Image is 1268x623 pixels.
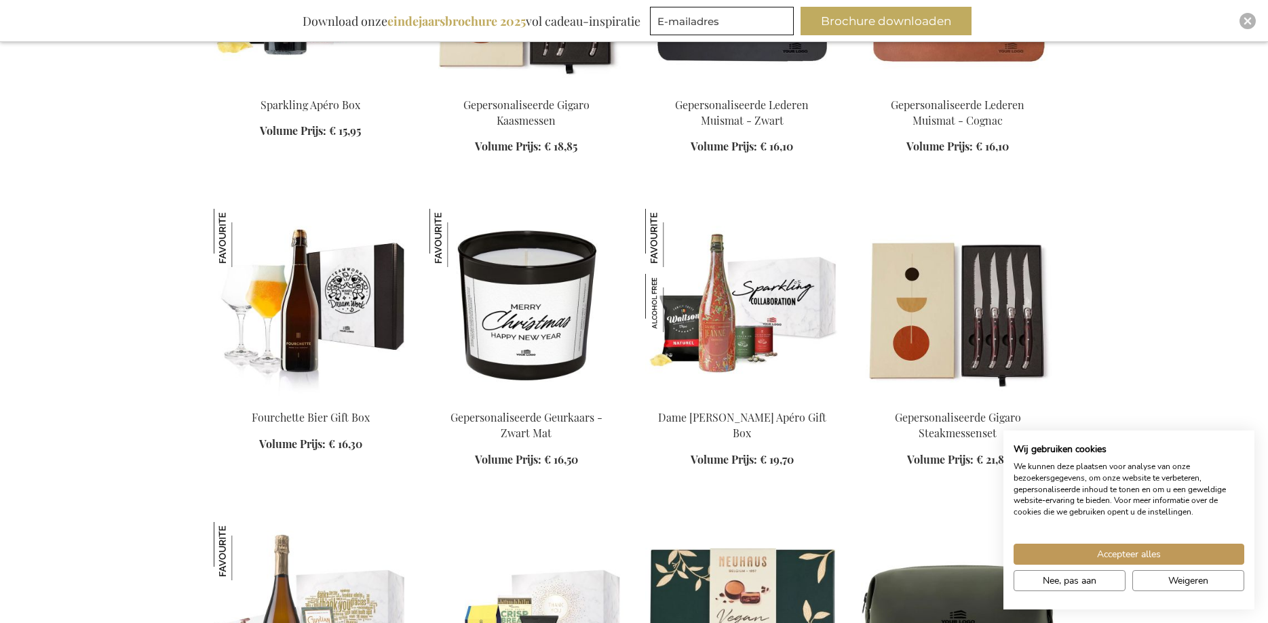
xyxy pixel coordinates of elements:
[675,98,809,127] a: Gepersonaliseerde Lederen Muismat - Zwart
[976,452,1009,466] span: € 21,85
[429,209,623,399] img: Gepersonaliseerde Geurkaars - Zwart Mat
[429,209,488,267] img: Gepersonaliseerde Geurkaars - Zwart Mat
[906,139,1009,155] a: Volume Prijs: € 16,10
[691,452,794,468] a: Volume Prijs: € 19,70
[429,80,623,93] a: Personalised Gigaro Cheese Knives
[645,80,839,93] a: Personalised Leather Mouse Pad - Black
[260,123,326,138] span: Volume Prijs:
[645,274,704,332] img: Dame Jeanne Biermocktail Apéro Gift Box
[214,209,272,267] img: Fourchette Bier Gift Box
[645,393,839,406] a: Dame Jeanne Biermocktail Apéro Gift Box Dame Jeanne Biermocktail Apéro Gift Box Dame Jeanne Bierm...
[691,139,757,153] span: Volume Prijs:
[214,209,408,399] img: Fourchette Beer Gift Box
[1168,574,1208,588] span: Weigeren
[861,393,1055,406] a: Personalised Gigaro Meat Knives
[387,13,526,29] b: eindejaarsbrochure 2025
[1132,570,1244,591] button: Alle cookies weigeren
[650,7,798,39] form: marketing offers and promotions
[1014,461,1244,518] p: We kunnen deze plaatsen voor analyse van onze bezoekersgegevens, om onze website te verbeteren, g...
[328,437,362,451] span: € 16,30
[1014,443,1244,456] h2: Wij gebruiken cookies
[329,123,361,138] span: € 15,95
[895,410,1021,440] a: Gepersonaliseerde Gigaro Steakmessenset
[861,80,1055,93] a: Leather Mouse Pad - Cognac
[801,7,972,35] button: Brochure downloaden
[214,393,408,406] a: Fourchette Beer Gift Box Fourchette Bier Gift Box
[906,139,973,153] span: Volume Prijs:
[645,209,839,399] img: Dame Jeanne Biermocktail Apéro Gift Box
[691,452,757,466] span: Volume Prijs:
[463,98,590,127] a: Gepersonaliseerde Gigaro Kaasmessen
[214,80,408,93] a: Sparkling Apero Box
[260,123,361,139] a: Volume Prijs: € 15,95
[259,437,362,452] a: Volume Prijs: € 16,30
[650,7,794,35] input: E-mailadres
[760,452,794,466] span: € 19,70
[1240,13,1256,29] div: Close
[976,139,1009,153] span: € 16,10
[1097,547,1161,561] span: Accepteer alles
[259,437,326,451] span: Volume Prijs:
[1014,570,1126,591] button: Pas cookie voorkeuren aan
[861,209,1055,399] img: Personalised Gigaro Meat Knives
[1014,544,1244,565] button: Accepteer alle cookies
[214,522,272,580] img: Sparkling Temptations Box
[760,139,793,153] span: € 16,10
[296,7,647,35] div: Download onze vol cadeau-inspiratie
[907,452,974,466] span: Volume Prijs:
[544,139,577,153] span: € 18,85
[429,393,623,406] a: Personalised Scented Candle - Black Matt Gepersonaliseerde Geurkaars - Zwart Mat
[261,98,360,112] a: Sparkling Apéro Box
[475,139,541,153] span: Volume Prijs:
[475,139,577,155] a: Volume Prijs: € 18,85
[1043,574,1096,588] span: Nee, pas aan
[891,98,1024,127] a: Gepersonaliseerde Lederen Muismat - Cognac
[658,410,826,440] a: Dame [PERSON_NAME] Apéro Gift Box
[1244,17,1252,25] img: Close
[691,139,793,155] a: Volume Prijs: € 16,10
[252,410,370,424] a: Fourchette Bier Gift Box
[645,209,704,267] img: Dame Jeanne Biermocktail Apéro Gift Box
[907,452,1009,468] a: Volume Prijs: € 21,85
